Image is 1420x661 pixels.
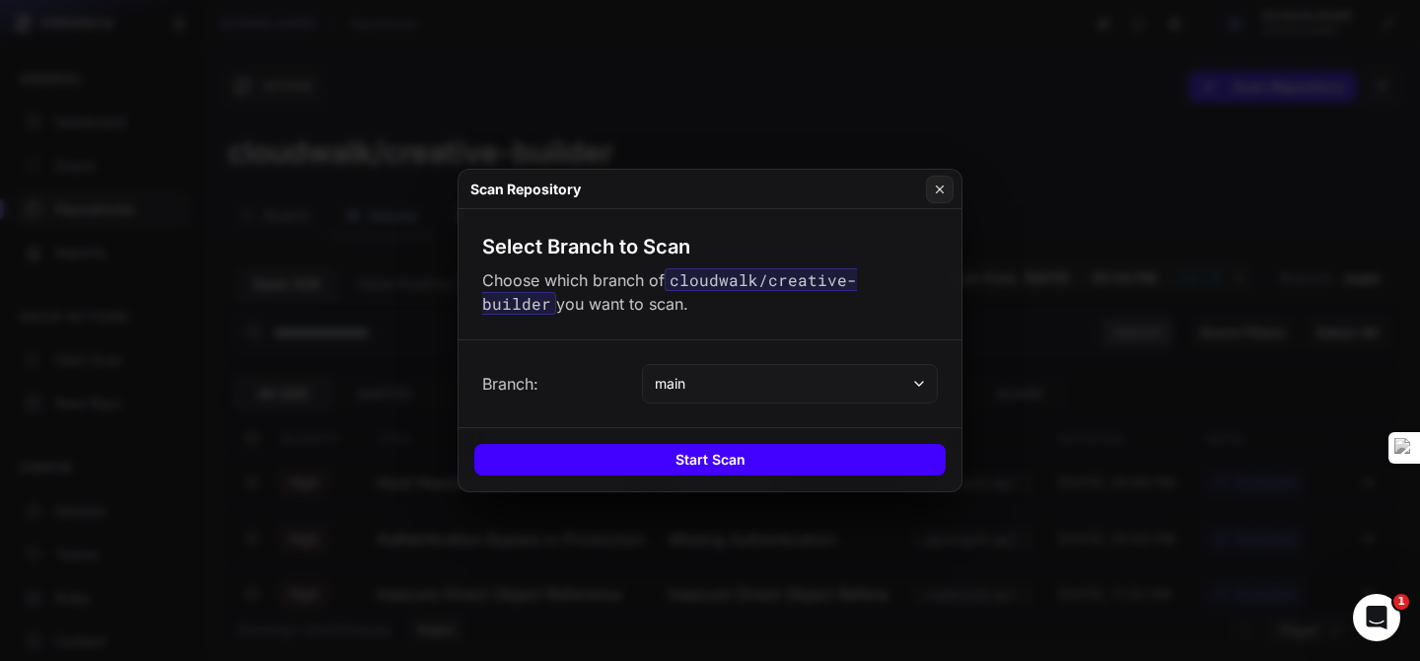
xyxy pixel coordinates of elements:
[474,444,946,476] button: Start Scan
[470,180,581,199] h4: Scan Repository
[482,233,690,260] h3: Select Branch to Scan
[482,268,857,315] code: cloudwalk/creative-builder
[642,364,938,404] button: main
[655,374,685,394] span: main
[1393,594,1409,610] span: 1
[1353,594,1400,641] iframe: Intercom live chat
[482,372,538,396] span: Branch:
[482,268,938,316] p: Choose which branch of you want to scan.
